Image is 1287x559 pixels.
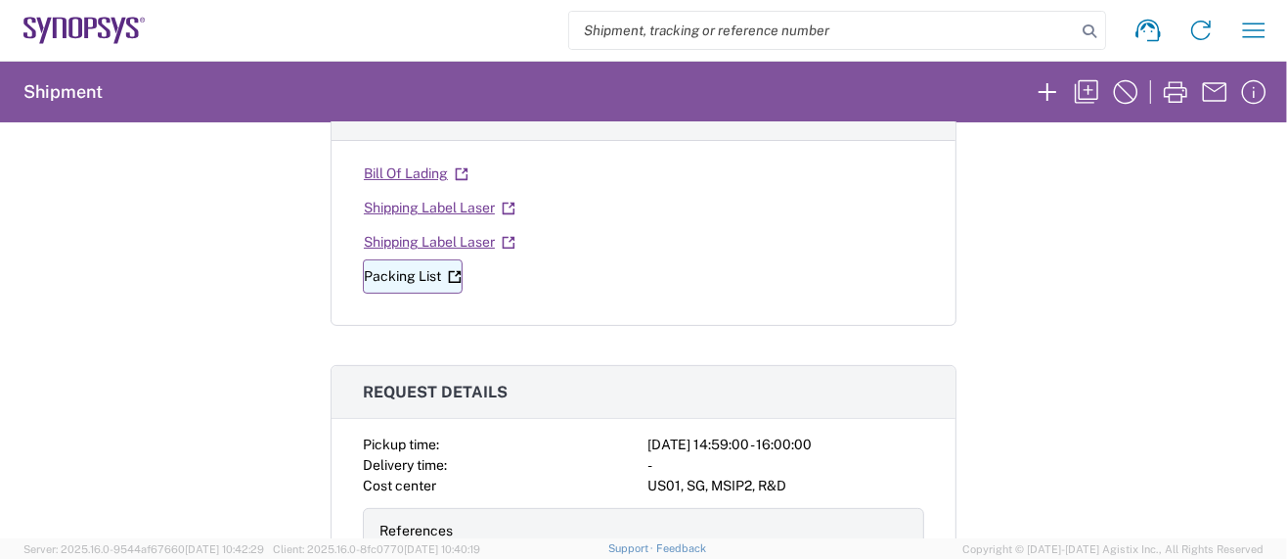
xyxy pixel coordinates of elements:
span: Pickup time: [363,437,439,452]
input: Shipment, tracking or reference number [569,12,1076,49]
span: Request details [363,383,508,401]
a: Support [608,542,657,554]
a: Shipping Label Laser [363,225,516,259]
span: Client: 2025.16.0-8fc0770 [273,543,480,555]
span: Server: 2025.16.0-9544af67660 [23,543,264,555]
div: - [647,455,924,476]
div: [DATE] 14:59:00 - 16:00:00 [647,435,924,455]
a: Packing List [363,259,463,294]
span: [DATE] 10:42:29 [185,543,264,555]
a: Shipping Label Laser [363,191,516,225]
a: Feedback [656,542,706,554]
span: References [379,523,453,538]
span: [DATE] 10:40:19 [404,543,480,555]
div: US01, SG, MSIP2, R&D [647,476,924,496]
span: Cost center [363,478,436,493]
span: Copyright © [DATE]-[DATE] Agistix Inc., All Rights Reserved [962,540,1264,558]
span: Delivery time: [363,457,447,473]
a: Bill Of Lading [363,157,469,191]
h2: Shipment [23,80,103,104]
